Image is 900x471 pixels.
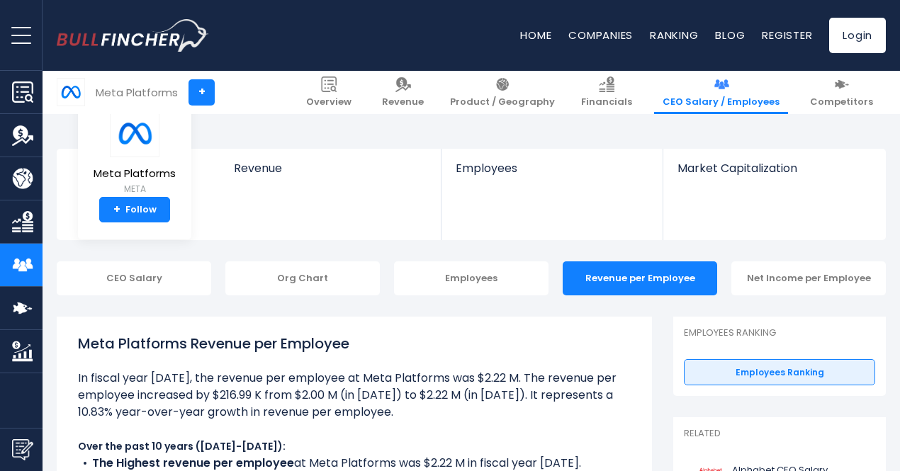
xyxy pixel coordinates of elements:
[684,327,875,339] p: Employees Ranking
[520,28,551,42] a: Home
[189,79,215,106] a: +
[57,19,209,52] img: bullfincher logo
[684,428,875,440] p: Related
[78,370,631,421] li: In fiscal year [DATE], the revenue per employee at Meta Platforms was $2.22 M. The revenue per em...
[94,168,176,180] span: Meta Platforms
[573,71,641,114] a: Financials
[382,96,424,108] span: Revenue
[715,28,745,42] a: Blog
[568,28,633,42] a: Companies
[113,203,120,216] strong: +
[810,96,873,108] span: Competitors
[394,261,549,295] div: Employees
[581,96,632,108] span: Financials
[677,161,870,175] span: Market Capitalization
[650,28,698,42] a: Ranking
[57,261,211,295] div: CEO Salary
[801,71,882,114] a: Competitors
[663,149,884,199] a: Market Capitalization
[93,109,176,198] a: Meta Platforms META
[99,197,170,222] a: +Follow
[234,161,427,175] span: Revenue
[456,161,648,175] span: Employees
[450,96,555,108] span: Product / Geography
[731,261,886,295] div: Net Income per Employee
[94,183,176,195] small: META
[373,71,432,114] a: Revenue
[298,71,360,114] a: Overview
[78,333,631,354] h1: Meta Platforms Revenue per Employee
[220,149,441,199] a: Revenue
[441,71,563,114] a: Product / Geography
[92,455,294,471] b: The Highest revenue per employee
[829,18,886,53] a: Login
[306,96,351,108] span: Overview
[57,79,84,106] img: META logo
[110,110,159,157] img: META logo
[663,96,780,108] span: CEO Salary / Employees
[563,261,717,295] div: Revenue per Employee
[57,19,209,52] a: Go to homepage
[441,149,662,199] a: Employees
[762,28,812,42] a: Register
[96,84,178,101] div: Meta Platforms
[654,71,788,114] a: CEO Salary / Employees
[78,439,286,453] b: Over the past 10 years ([DATE]-[DATE]):
[225,261,380,295] div: Org Chart
[684,359,875,386] a: Employees Ranking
